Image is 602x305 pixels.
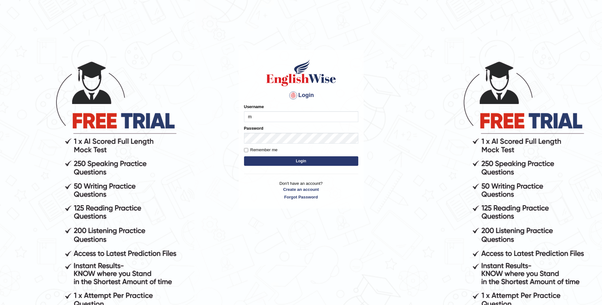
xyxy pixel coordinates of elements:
[244,186,358,192] a: Create an account
[244,147,278,153] label: Remember me
[244,125,263,131] label: Password
[244,90,358,101] h4: Login
[244,148,248,152] input: Remember me
[244,194,358,200] a: Forgot Password
[265,59,337,87] img: Logo of English Wise sign in for intelligent practice with AI
[244,104,264,110] label: Username
[244,156,358,166] button: Login
[244,180,358,200] p: Don't have an account?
